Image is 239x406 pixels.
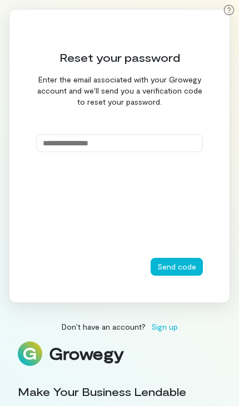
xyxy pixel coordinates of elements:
div: Don’t have an account? [9,321,230,332]
div: Reset your password [36,50,203,65]
span: Sign up [151,321,178,332]
img: Logo [18,341,42,366]
div: Growegy [49,344,123,363]
div: Make Your Business Lendable [18,384,221,399]
div: Enter the email associated with your Growegy account and we'll send you a verification code to re... [36,74,203,107]
button: Send code [151,258,203,276]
